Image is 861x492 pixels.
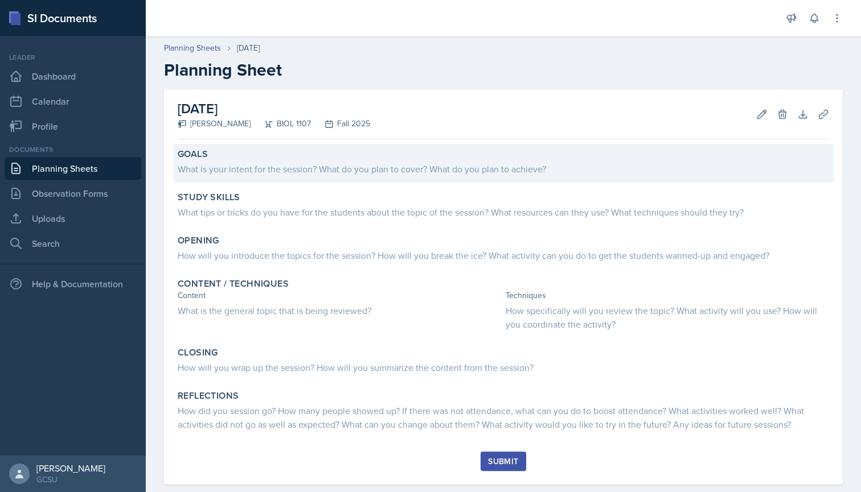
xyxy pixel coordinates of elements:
label: Reflections [178,390,239,402]
div: GCSU [36,474,105,485]
a: Calendar [5,90,141,113]
div: How specifically will you review the topic? What activity will you use? How will you coordinate t... [506,304,829,331]
a: Observation Forms [5,182,141,205]
div: Fall 2025 [311,118,370,130]
div: What tips or tricks do you have for the students about the topic of the session? What resources c... [178,205,829,219]
div: What is the general topic that is being reviewed? [178,304,501,317]
label: Goals [178,148,208,160]
a: Planning Sheets [164,42,221,54]
h2: [DATE] [178,98,370,119]
a: Uploads [5,207,141,230]
label: Study Skills [178,192,240,203]
label: Opening [178,235,219,246]
div: Leader [5,52,141,63]
div: How did you session go? How many people showed up? If there was not attendance, what can you do t... [178,404,829,431]
a: Planning Sheets [5,157,141,180]
div: [DATE] [237,42,260,54]
div: Help & Documentation [5,272,141,295]
div: [PERSON_NAME] [178,118,251,130]
a: Dashboard [5,65,141,88]
div: Submit [488,457,518,466]
div: How will you introduce the topics for the session? How will you break the ice? What activity can ... [178,249,829,262]
label: Content / Techniques [178,278,289,290]
div: What is your intent for the session? What do you plan to cover? What do you plan to achieve? [178,162,829,176]
div: Documents [5,144,141,155]
div: Techniques [506,290,829,301]
div: BIOL 1107 [251,118,311,130]
div: How will you wrap up the session? How will you summarize the content from the session? [178,361,829,374]
div: [PERSON_NAME] [36,462,105,474]
div: Content [178,290,501,301]
a: Search [5,232,141,255]
button: Submit [481,452,526,471]
a: Profile [5,115,141,138]
h2: Planning Sheet [164,60,843,80]
label: Closing [178,347,218,358]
